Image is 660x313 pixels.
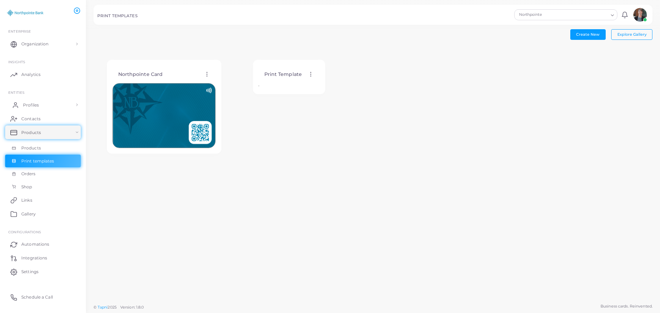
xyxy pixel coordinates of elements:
[21,197,32,203] span: Links
[21,41,48,47] span: Organization
[8,90,24,94] span: ENTITIES
[21,116,41,122] span: Contacts
[5,37,81,51] a: Organization
[23,102,39,108] span: Profiles
[120,305,144,310] span: Version: 1.8.0
[264,71,302,77] h4: Print Template
[93,304,144,310] span: ©
[633,8,647,22] img: avatar
[8,29,31,33] span: Enterprise
[21,158,54,164] span: Print templates
[21,130,41,136] span: Products
[5,290,81,304] a: Schedule a Call
[118,71,163,77] h4: Northpointe Card
[21,269,38,275] span: Settings
[98,305,108,310] a: Tapni
[569,11,608,19] input: Search for option
[21,171,36,177] span: Orders
[97,13,137,18] h5: PRINT TEMPLATES
[5,237,81,251] a: Automations
[5,251,81,265] a: Integrations
[5,125,81,139] a: Products
[5,265,81,279] a: Settings
[631,8,649,22] a: avatar
[8,230,41,234] span: Configurations
[5,207,81,221] a: Gallery
[617,32,647,37] span: Explore Gallery
[5,98,81,112] a: Profiles
[601,303,652,309] span: Business cards. Reinvented.
[21,145,41,151] span: Products
[576,32,599,37] span: Create New
[5,68,81,81] a: Analytics
[5,193,81,207] a: Links
[21,294,53,300] span: Schedule a Call
[21,71,41,78] span: Analytics
[6,7,44,19] img: logo
[5,180,81,193] a: Shop
[5,167,81,180] a: Orders
[21,211,36,217] span: Gallery
[21,255,47,261] span: Integrations
[8,60,25,64] span: INSIGHTS
[570,29,606,40] button: Create New
[5,155,81,168] a: Print templates
[611,29,652,40] button: Explore Gallery
[112,83,216,148] img: 0c521ee49a577953c665bc1ab5e14a4dc1b5d60016cbb7263460a77d5d1f81ac.png
[5,142,81,155] a: Products
[5,112,81,125] a: Contacts
[514,9,617,20] div: Search for option
[21,241,49,247] span: Automations
[21,184,32,190] span: Shop
[108,304,116,310] span: 2025
[518,11,568,18] span: Northpointe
